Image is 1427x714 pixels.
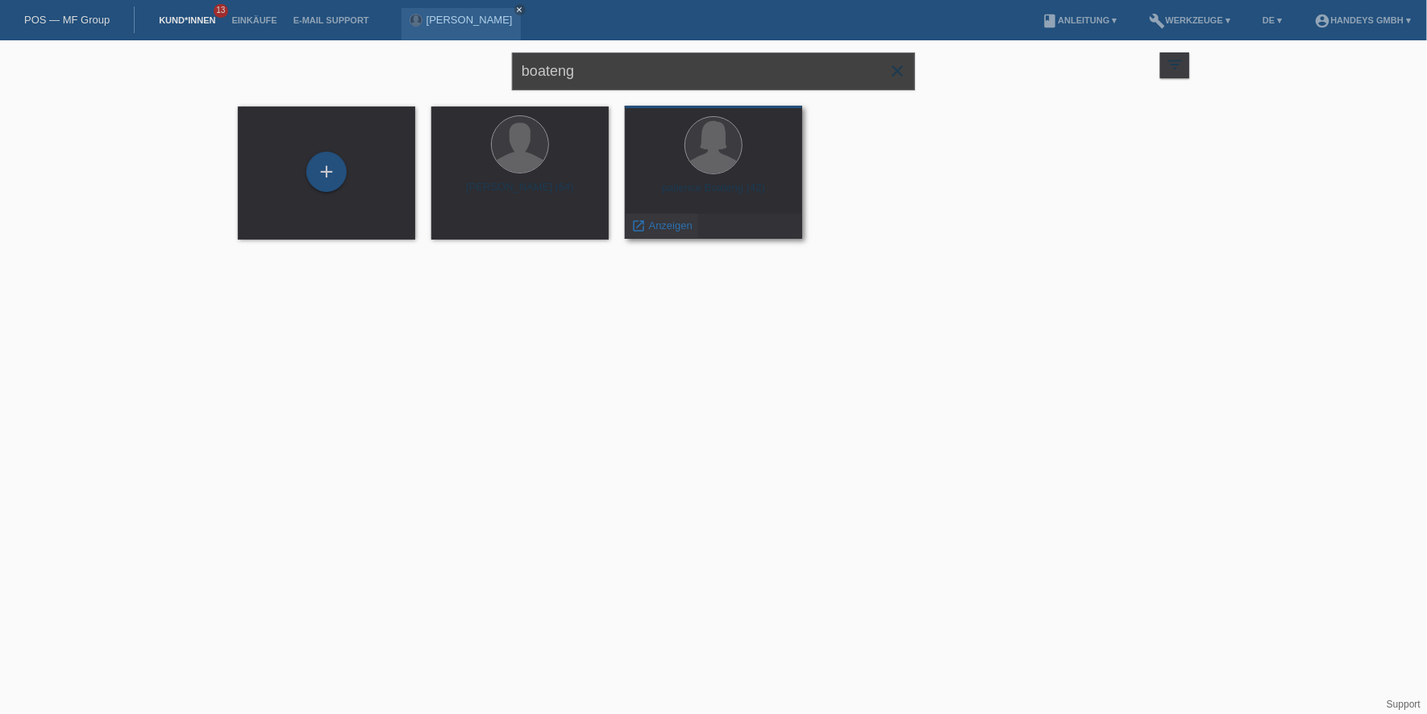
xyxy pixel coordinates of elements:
a: buildWerkzeuge ▾ [1142,15,1239,25]
i: close [888,61,907,81]
a: launch Anzeigen [631,219,693,232]
span: 13 [214,4,228,18]
a: POS — MF Group [24,14,110,26]
div: [PERSON_NAME] (64) [444,181,596,207]
a: Einkäufe [223,15,285,25]
a: Kund*innen [151,15,223,25]
span: Anzeigen [649,219,693,232]
i: book [1042,13,1058,29]
a: account_circleHandeys GmbH ▾ [1306,15,1419,25]
div: patience Boateng (42) [638,182,789,207]
i: filter_list [1166,56,1184,73]
a: Support [1387,699,1421,710]
a: [PERSON_NAME] [426,14,513,26]
a: DE ▾ [1254,15,1290,25]
div: Kund*in hinzufügen [307,158,346,186]
i: launch [631,219,646,233]
i: build [1150,13,1166,29]
i: account_circle [1314,13,1330,29]
a: bookAnleitung ▾ [1034,15,1125,25]
input: Suche... [512,52,915,90]
a: close [514,4,526,15]
i: close [516,6,524,14]
a: E-Mail Support [285,15,377,25]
